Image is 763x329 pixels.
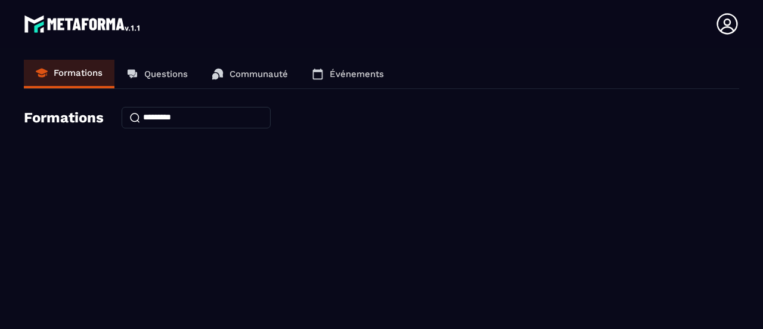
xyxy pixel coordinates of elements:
a: Questions [114,60,200,88]
h4: Formations [24,109,104,126]
p: Communauté [229,69,288,79]
a: Communauté [200,60,300,88]
a: Événements [300,60,396,88]
img: logo [24,12,142,36]
p: Formations [54,67,103,78]
p: Questions [144,69,188,79]
p: Événements [330,69,384,79]
a: Formations [24,60,114,88]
